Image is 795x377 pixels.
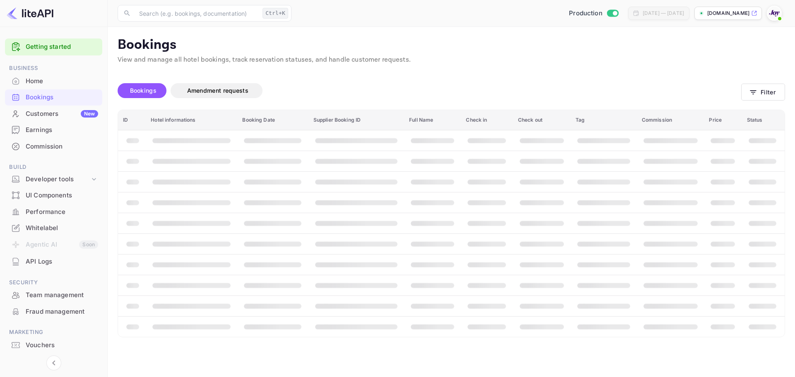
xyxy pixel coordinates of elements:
[134,5,259,22] input: Search (e.g. bookings, documentation)
[308,110,404,130] th: Supplier Booking ID
[5,139,102,154] a: Commission
[118,37,785,53] p: Bookings
[118,83,741,98] div: account-settings tabs
[130,87,157,94] span: Bookings
[26,191,98,200] div: UI Components
[741,84,785,101] button: Filter
[5,122,102,137] a: Earnings
[26,125,98,135] div: Earnings
[768,7,781,20] img: With Joy
[5,220,102,235] a: Whitelabel
[5,187,102,204] div: UI Components
[46,355,61,370] button: Collapse navigation
[5,106,102,122] div: CustomersNew
[187,87,248,94] span: Amendment requests
[643,10,684,17] div: [DATE] — [DATE]
[5,304,102,320] div: Fraud management
[26,341,98,350] div: Vouchers
[263,8,288,19] div: Ctrl+K
[513,110,571,130] th: Check out
[5,304,102,319] a: Fraud management
[5,73,102,89] a: Home
[26,42,98,52] a: Getting started
[404,110,461,130] th: Full Name
[26,77,98,86] div: Home
[26,93,98,102] div: Bookings
[5,287,102,303] a: Team management
[26,175,90,184] div: Developer tools
[704,110,742,130] th: Price
[569,9,602,18] span: Production
[81,110,98,118] div: New
[637,110,704,130] th: Commission
[5,38,102,55] div: Getting started
[5,220,102,236] div: Whitelabel
[118,55,785,65] p: View and manage all hotel bookings, track reservation statuses, and handle customer requests.
[5,89,102,106] div: Bookings
[5,254,102,269] a: API Logs
[26,307,98,317] div: Fraud management
[571,110,637,130] th: Tag
[5,187,102,203] a: UI Components
[26,291,98,300] div: Team management
[5,163,102,172] span: Build
[5,254,102,270] div: API Logs
[5,337,102,353] div: Vouchers
[5,64,102,73] span: Business
[237,110,308,130] th: Booking Date
[5,278,102,287] span: Security
[5,337,102,353] a: Vouchers
[5,204,102,219] a: Performance
[118,110,146,130] th: ID
[146,110,237,130] th: Hotel informations
[5,89,102,105] a: Bookings
[5,287,102,303] div: Team management
[707,10,749,17] p: [DOMAIN_NAME]
[7,7,53,20] img: LiteAPI logo
[118,110,785,337] table: booking table
[5,172,102,187] div: Developer tools
[566,9,622,18] div: Switch to Sandbox mode
[26,109,98,119] div: Customers
[5,328,102,337] span: Marketing
[461,110,513,130] th: Check in
[26,257,98,267] div: API Logs
[26,142,98,151] div: Commission
[742,110,785,130] th: Status
[26,223,98,233] div: Whitelabel
[26,207,98,217] div: Performance
[5,139,102,155] div: Commission
[5,106,102,121] a: CustomersNew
